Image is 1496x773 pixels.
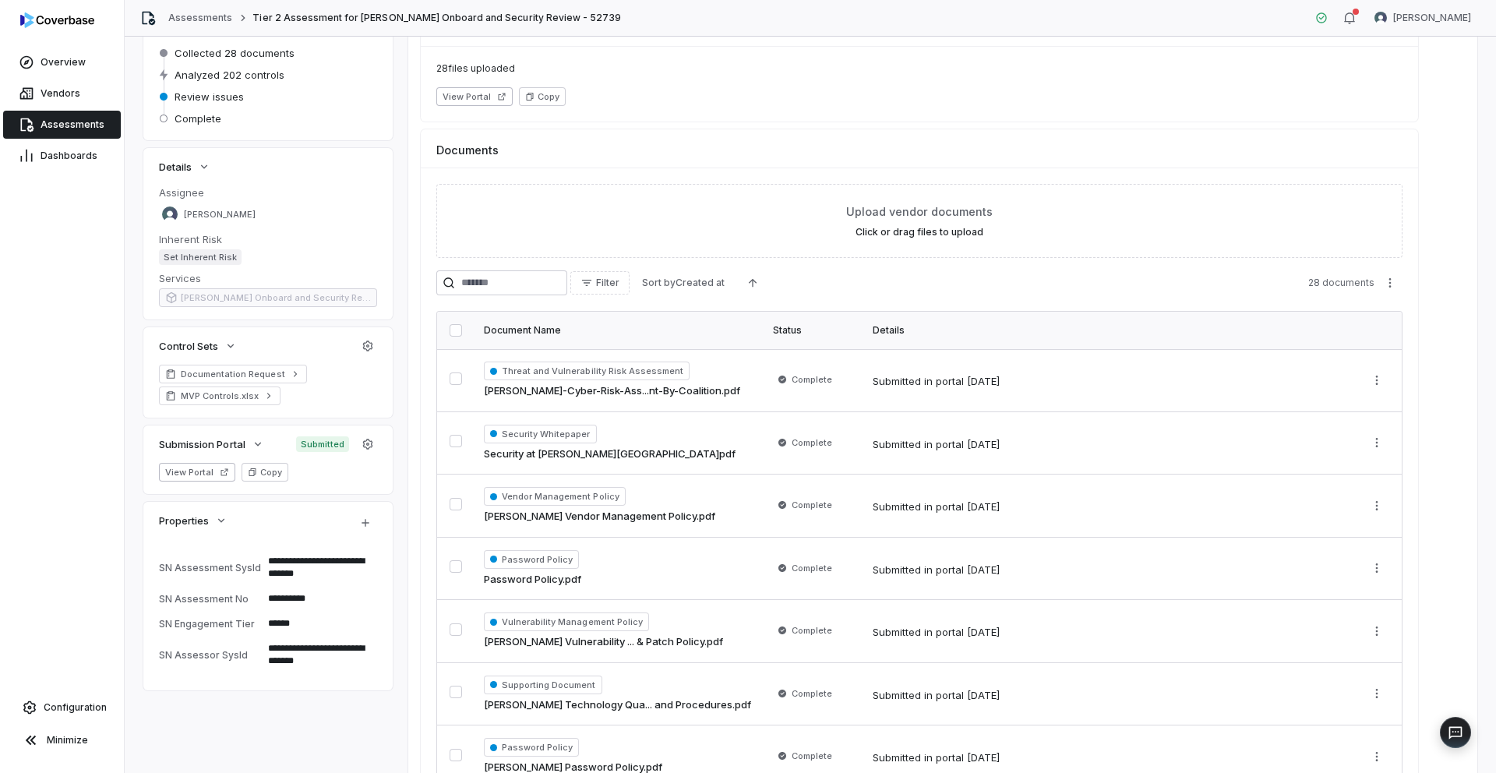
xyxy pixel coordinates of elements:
button: Ascending [737,271,768,295]
div: Status [773,324,854,337]
button: Details [154,153,215,181]
div: Details [873,324,1346,337]
svg: Ascending [746,277,759,289]
button: Sort byCreated at [633,271,734,295]
div: [DATE] [967,625,1000,641]
span: Complete [792,750,832,762]
button: Copy [519,87,566,106]
dt: Services [159,271,377,285]
span: 28 documents [1308,277,1374,289]
button: More actions [1364,494,1389,517]
a: [PERSON_NAME] Technology Qua... and Procedures.pdf [484,697,751,713]
img: logo-D7KZi-bG.svg [20,12,94,28]
span: Security Whitepaper [484,425,597,443]
span: Complete [792,436,832,449]
span: Review issues [175,90,244,104]
span: Complete [792,499,832,511]
label: Click or drag files to upload [856,226,983,238]
span: Submission Portal [159,437,245,451]
span: Submitted [296,436,349,452]
span: Control Sets [159,339,218,353]
button: More actions [1364,619,1389,643]
span: Complete [792,373,832,386]
img: Samuel Folarin avatar [1374,12,1387,24]
div: [DATE] [967,750,1000,766]
span: Documentation Request [181,368,285,380]
div: Submitted in portal [873,625,1000,641]
div: Submitted in portal [873,437,1000,453]
div: [DATE] [967,499,1000,515]
span: Collected 28 documents [175,46,295,60]
a: Configuration [6,694,118,722]
button: Filter [570,271,630,295]
a: Overview [3,48,121,76]
div: Document Name [484,324,754,337]
button: Control Sets [154,332,242,360]
span: Complete [792,624,832,637]
div: [DATE] [967,437,1000,453]
span: Documents [436,142,499,158]
a: Vendors [3,79,121,108]
div: Submitted in portal [873,499,1000,515]
button: View Portal [436,87,513,106]
span: MVP Controls.xlsx [181,390,259,402]
button: Properties [154,507,232,535]
button: Copy [242,463,288,482]
div: SN Assessor SysId [159,649,262,661]
div: SN Assessment SysId [159,562,262,574]
span: Complete [792,687,832,700]
button: More actions [1364,369,1389,392]
span: Details [159,160,192,174]
span: Dashboards [41,150,97,162]
span: Set Inherent Risk [159,249,242,265]
span: Overview [41,56,86,69]
button: View Portal [159,463,235,482]
div: Submitted in portal [873,374,1000,390]
a: [PERSON_NAME] Vulnerability ... & Patch Policy.pdf [484,634,723,650]
div: Submitted in portal [873,563,1000,578]
span: Password Policy [484,550,579,569]
span: Threat and Vulnerability Risk Assessment [484,362,690,380]
span: Supporting Document [484,676,602,694]
div: Submitted in portal [873,688,1000,704]
img: Samuel Folarin avatar [162,206,178,222]
span: [PERSON_NAME] [184,209,256,221]
div: SN Engagement Tier [159,618,262,630]
button: More actions [1364,556,1389,580]
div: SN Assessment No [159,593,262,605]
span: Tier 2 Assessment for [PERSON_NAME] Onboard and Security Review - 52739 [252,12,621,24]
div: [DATE] [967,374,1000,390]
span: Password Policy [484,738,579,757]
div: [DATE] [967,563,1000,578]
a: Assessments [3,111,121,139]
button: More actions [1364,431,1389,454]
button: More actions [1364,682,1389,705]
button: More actions [1378,271,1402,295]
span: Complete [175,111,221,125]
span: 28 files uploaded [436,62,1402,75]
button: Minimize [6,725,118,756]
span: [PERSON_NAME] [1393,12,1471,24]
span: Upload vendor documents [846,203,993,220]
span: Minimize [47,734,88,747]
span: Vulnerability Management Policy [484,612,649,631]
a: [PERSON_NAME] Vendor Management Policy.pdf [484,509,715,524]
span: Vendors [41,87,80,100]
a: Password Policy.pdf [484,572,581,588]
div: Submitted in portal [873,750,1000,766]
span: Assessments [41,118,104,131]
button: Samuel Folarin avatar[PERSON_NAME] [1365,6,1480,30]
button: More actions [1364,745,1389,768]
span: Filter [596,277,619,289]
a: [PERSON_NAME]-Cyber-Risk-Ass...nt-By-Coalition.pdf [484,383,740,399]
a: Documentation Request [159,365,307,383]
a: Assessments [168,12,232,24]
button: Submission Portal [154,430,269,458]
a: MVP Controls.xlsx [159,386,280,405]
span: Vendor Management Policy [484,487,626,506]
span: Analyzed 202 controls [175,68,284,82]
a: Security at [PERSON_NAME][GEOGRAPHIC_DATA]pdf [484,447,736,462]
a: Dashboards [3,142,121,170]
span: Properties [159,514,209,528]
span: Complete [792,562,832,574]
